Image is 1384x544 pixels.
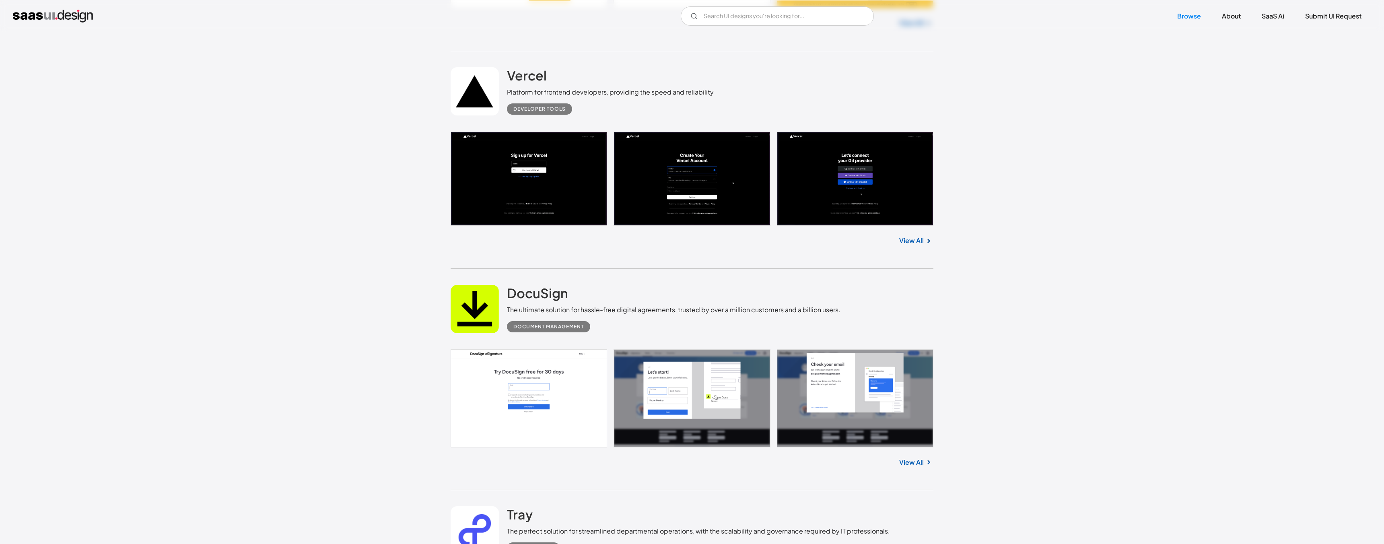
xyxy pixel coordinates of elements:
[513,322,584,332] div: Document Management
[507,305,840,315] div: The ultimate solution for hassle-free digital agreements, trusted by over a million customers and...
[1168,7,1211,25] a: Browse
[899,236,924,245] a: View All
[507,285,568,301] h2: DocuSign
[681,6,874,26] input: Search UI designs you're looking for...
[513,104,566,114] div: Developer tools
[1212,7,1250,25] a: About
[507,506,533,522] h2: Tray
[1295,7,1371,25] a: Submit UI Request
[507,506,533,526] a: Tray
[899,457,924,467] a: View All
[507,87,714,97] div: Platform for frontend developers, providing the speed and reliability
[13,10,93,23] a: home
[681,6,874,26] form: Email Form
[507,67,547,87] a: Vercel
[507,67,547,83] h2: Vercel
[507,285,568,305] a: DocuSign
[507,526,890,536] div: The perfect solution for streamlined departmental operations, with the scalability and governance...
[1252,7,1294,25] a: SaaS Ai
